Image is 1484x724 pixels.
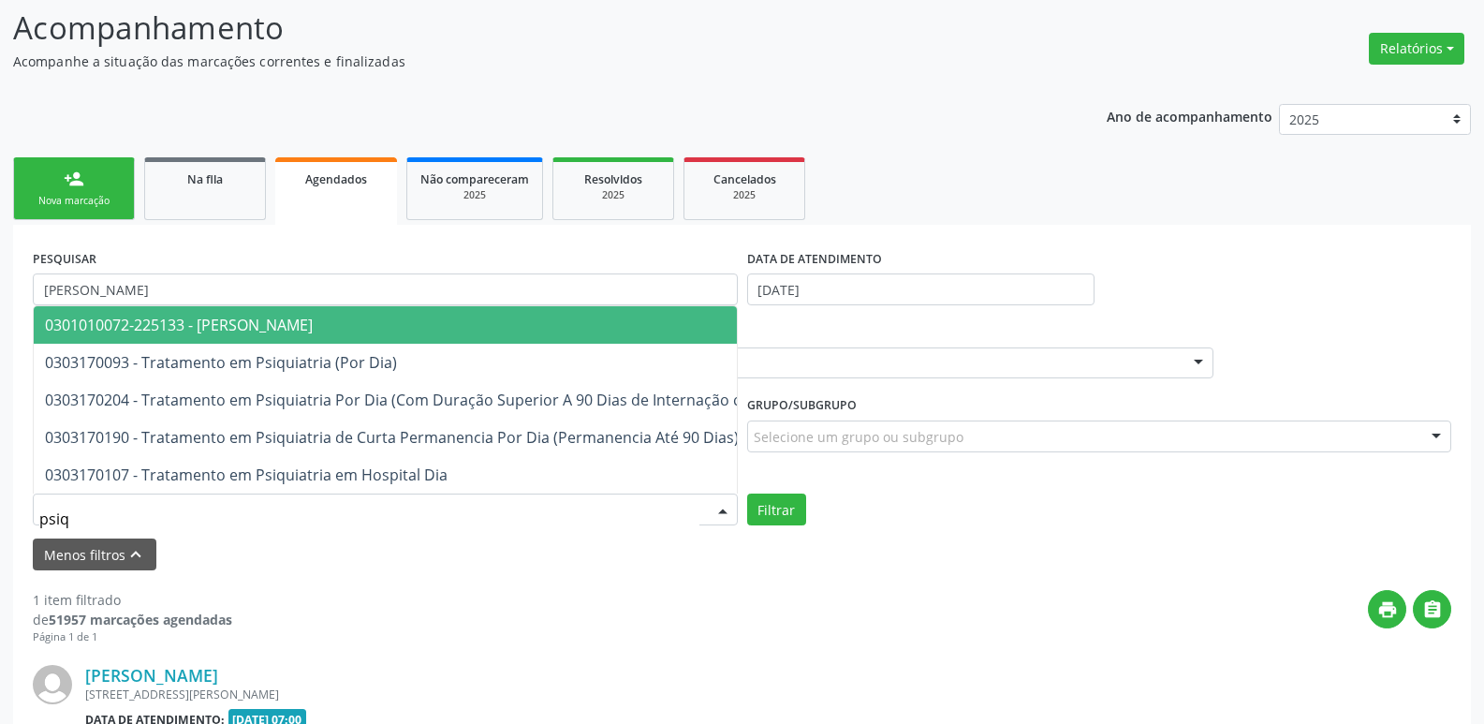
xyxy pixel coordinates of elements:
[33,539,156,571] button: Menos filtroskeyboard_arrow_up
[584,171,642,187] span: Resolvidos
[747,273,1095,305] input: Selecione um intervalo
[420,188,529,202] div: 2025
[85,665,218,686] a: [PERSON_NAME]
[1422,599,1443,620] i: 
[49,611,232,628] strong: 51957 marcações agendadas
[1369,33,1464,65] button: Relatórios
[64,169,84,189] div: person_add
[33,590,232,610] div: 1 item filtrado
[39,500,699,538] input: Selecionar procedimento
[1377,599,1398,620] i: print
[33,629,232,645] div: Página 1 de 1
[187,171,223,187] span: Na fila
[45,427,739,448] span: 0303170190 - Tratamento em Psiquiatria de Curta Permanencia Por Dia (Permanencia Até 90 Dias)
[1413,590,1451,628] button: 
[1107,104,1272,127] p: Ano de acompanhamento
[420,171,529,187] span: Não compareceram
[713,171,776,187] span: Cancelados
[33,273,738,305] input: Nome, CNS
[13,52,1034,71] p: Acompanhe a situação das marcações correntes e finalizadas
[125,544,146,565] i: keyboard_arrow_up
[1368,590,1406,628] button: print
[33,610,232,629] div: de
[45,352,397,373] span: 0303170093 - Tratamento em Psiquiatria (Por Dia)
[747,392,857,421] label: Grupo/Subgrupo
[45,465,448,485] span: 0303170107 - Tratamento em Psiquiatria em Hospital Dia
[754,427,963,447] span: Selecione um grupo ou subgrupo
[45,390,976,410] span: 0303170204 - Tratamento em Psiquiatria Por Dia (Com Duração Superior A 90 Dias de Internação ou R...
[13,5,1034,52] p: Acompanhamento
[33,244,96,273] label: PESQUISAR
[566,188,660,202] div: 2025
[45,315,313,335] span: 0301010072-225133 - [PERSON_NAME]
[747,244,882,273] label: DATA DE ATENDIMENTO
[747,494,806,525] button: Filtrar
[85,687,796,702] div: [STREET_ADDRESS][PERSON_NAME]
[27,194,121,208] div: Nova marcação
[305,171,367,187] span: Agendados
[698,188,791,202] div: 2025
